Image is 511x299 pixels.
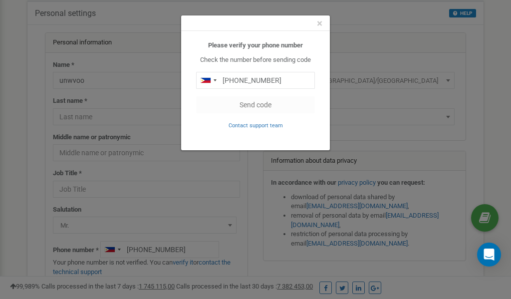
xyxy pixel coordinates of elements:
[196,96,315,113] button: Send code
[197,72,220,88] div: Telephone country code
[196,55,315,65] p: Check the number before sending code
[208,41,303,49] b: Please verify your phone number
[196,72,315,89] input: 0905 123 4567
[317,18,322,29] button: Close
[317,17,322,29] span: ×
[477,243,501,267] div: Open Intercom Messenger
[229,122,283,129] small: Contact support team
[229,121,283,129] a: Contact support team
